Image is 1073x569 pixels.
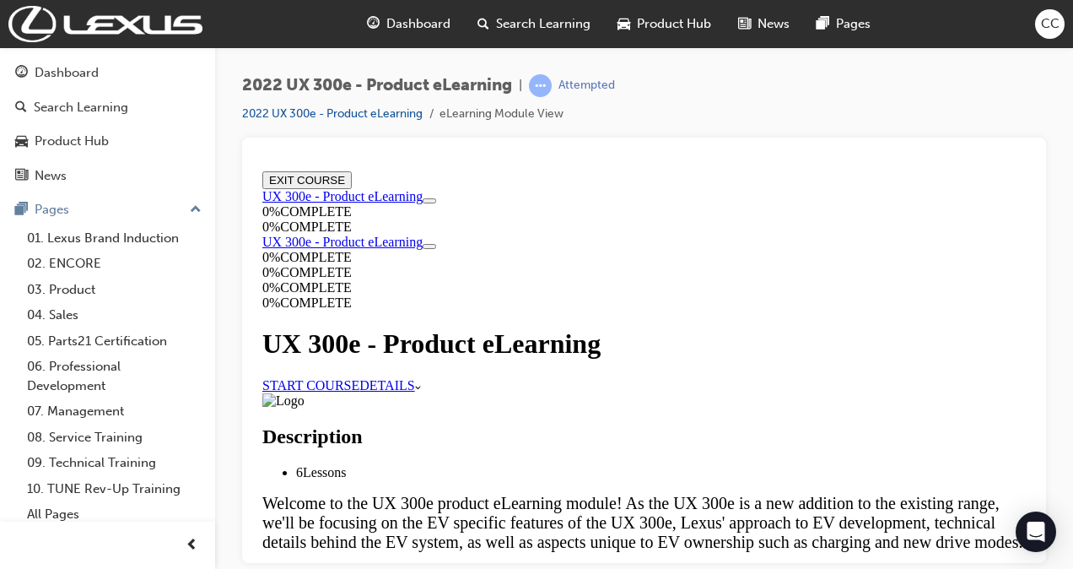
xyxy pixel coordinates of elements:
[7,70,167,84] a: UX 300e - Product eLearning
[35,63,99,83] div: Dashboard
[464,7,604,41] a: search-iconSearch Learning
[20,277,208,303] a: 03. Product
[367,14,380,35] span: guage-icon
[20,450,208,476] a: 09. Technical Training
[439,105,563,124] li: eLearning Module View
[20,251,208,277] a: 02. ENCORE
[7,57,208,89] a: Dashboard
[7,116,770,131] div: 0 % COMPLETE
[803,7,884,41] a: pages-iconPages
[7,40,770,55] div: 0 % COMPLETE
[836,14,871,34] span: Pages
[725,7,803,41] a: news-iconNews
[7,100,243,116] div: 0 % COMPLETE
[186,535,198,556] span: prev-icon
[20,425,208,451] a: 08. Service Training
[20,328,208,355] a: 05. Parts21 Certification
[20,501,208,528] a: All Pages
[558,78,615,94] div: Attempted
[496,14,590,34] span: Search Learning
[15,169,28,184] span: news-icon
[15,134,28,149] span: car-icon
[7,85,243,100] div: 0 % COMPLETE
[7,229,49,244] img: Logo
[637,14,711,34] span: Product Hub
[35,166,67,186] div: News
[34,98,128,117] div: Search Learning
[7,194,208,225] button: Pages
[1016,512,1056,552] div: Open Intercom Messenger
[7,261,770,284] h2: Description
[386,14,450,34] span: Dashboard
[15,203,28,218] span: pages-icon
[617,14,630,35] span: car-icon
[7,70,243,116] section: Course Information
[20,476,208,502] a: 10. TUNE Rev-Up Training
[7,131,770,146] div: 0 % COMPLETE
[40,301,47,315] span: 6
[20,302,208,328] a: 04. Sales
[20,225,208,252] a: 01. Lexus Brand Induction
[604,7,725,41] a: car-iconProduct Hub
[1041,14,1060,34] span: CC
[7,24,770,70] section: Course Information
[8,6,202,42] img: Trak
[519,76,522,95] span: |
[738,14,751,35] span: news-icon
[7,329,767,387] span: Welcome to the UX 300e product eLearning module! As the UX 300e is a new addition to the existing...
[242,76,512,95] span: 2022 UX 300e - Product eLearning
[35,132,109,151] div: Product Hub
[242,106,423,121] a: 2022 UX 300e - Product eLearning
[758,14,790,34] span: News
[7,24,167,39] a: UX 300e - Product eLearning
[7,7,96,24] button: EXIT COURSE
[20,354,208,398] a: 06. Professional Development
[104,214,164,228] a: DETAILS
[7,160,208,192] a: News
[1035,9,1065,39] button: CC
[104,214,159,228] span: DETAILS
[7,55,770,70] div: 0 % COMPLETE
[35,200,69,219] div: Pages
[7,164,770,195] h1: UX 300e - Product eLearning
[20,398,208,425] a: 07. Management
[353,7,464,41] a: guage-iconDashboard
[817,14,829,35] span: pages-icon
[40,301,770,316] li: Lessons
[477,14,489,35] span: search-icon
[15,66,28,81] span: guage-icon
[190,199,202,221] span: up-icon
[7,214,104,228] a: START COURSE
[529,74,552,97] span: learningRecordVerb_ATTEMPT-icon
[15,100,27,116] span: search-icon
[7,126,208,157] a: Product Hub
[7,92,208,123] a: Search Learning
[7,54,208,194] button: DashboardSearch LearningProduct HubNews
